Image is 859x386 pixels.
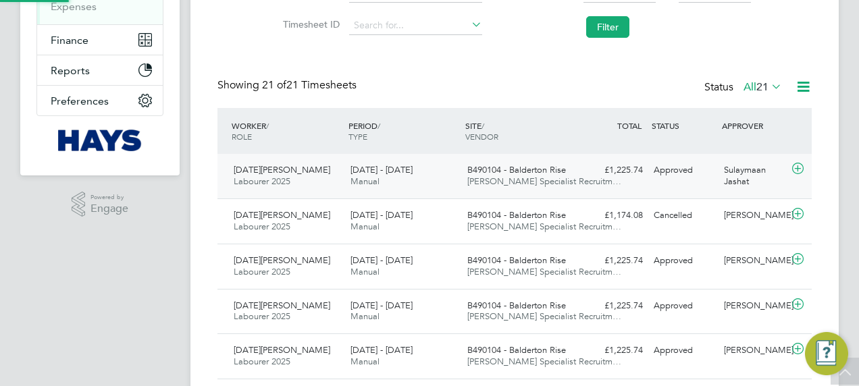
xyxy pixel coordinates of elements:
div: [PERSON_NAME] [719,250,789,272]
button: Reports [37,55,163,85]
span: 21 of [262,78,286,92]
div: £1,225.74 [578,339,648,362]
span: Engage [90,203,128,215]
img: hays-logo-retina.png [58,130,142,151]
button: Finance [37,25,163,55]
span: / [266,120,269,131]
div: [PERSON_NAME] [719,295,789,317]
span: Labourer 2025 [234,266,290,277]
div: £1,174.08 [578,204,648,227]
span: B490104 - Balderton Rise [467,254,566,266]
span: Labourer 2025 [234,221,290,232]
label: All [744,80,782,94]
span: [DATE][PERSON_NAME] [234,209,330,221]
div: STATUS [648,113,719,138]
span: ROLE [232,131,252,142]
span: VENDOR [465,131,498,142]
span: [DATE][PERSON_NAME] [234,164,330,175]
input: Search for... [349,16,482,35]
button: Preferences [37,86,163,115]
span: Manual [350,356,380,367]
button: Engage Resource Center [805,332,848,375]
div: SITE [462,113,579,148]
span: 21 [756,80,769,94]
span: Labourer 2025 [234,310,290,322]
div: £1,225.74 [578,295,648,317]
div: Showing [217,78,359,92]
span: [DATE][PERSON_NAME] [234,300,330,311]
button: Filter [586,16,629,38]
span: [PERSON_NAME] Specialist Recruitm… [467,221,621,232]
span: [DATE] - [DATE] [350,164,413,175]
div: £1,225.74 [578,159,648,182]
span: Powered by [90,192,128,203]
span: Reports [51,64,90,77]
span: Labourer 2025 [234,356,290,367]
span: B490104 - Balderton Rise [467,300,566,311]
span: B490104 - Balderton Rise [467,164,566,175]
span: [PERSON_NAME] Specialist Recruitm… [467,175,621,187]
div: £1,225.74 [578,250,648,272]
div: Approved [648,339,719,362]
div: Cancelled [648,204,719,227]
span: [DATE] - [DATE] [350,344,413,356]
span: Labourer 2025 [234,175,290,187]
span: Manual [350,221,380,232]
span: / [481,120,484,131]
span: [DATE][PERSON_NAME] [234,254,330,266]
span: Manual [350,310,380,322]
span: Finance [51,34,88,47]
span: [PERSON_NAME] Specialist Recruitm… [467,356,621,367]
a: Powered byEngage [72,192,129,217]
div: PERIOD [345,113,462,148]
div: Approved [648,250,719,272]
span: Manual [350,266,380,277]
span: [DATE][PERSON_NAME] [234,344,330,356]
div: WORKER [228,113,345,148]
span: B490104 - Balderton Rise [467,344,566,356]
span: 21 Timesheets [262,78,357,92]
div: APPROVER [719,113,789,138]
div: Sulaymaan Jashat [719,159,789,193]
span: [PERSON_NAME] Specialist Recruitm… [467,310,621,322]
div: [PERSON_NAME] [719,339,789,362]
span: [DATE] - [DATE] [350,300,413,311]
div: Approved [648,159,719,182]
span: B490104 - Balderton Rise [467,209,566,221]
span: / [378,120,380,131]
span: TYPE [348,131,367,142]
span: TOTAL [617,120,642,131]
div: Status [704,78,785,97]
div: Approved [648,295,719,317]
span: [DATE] - [DATE] [350,254,413,266]
span: [PERSON_NAME] Specialist Recruitm… [467,266,621,277]
a: Go to home page [36,130,163,151]
span: [DATE] - [DATE] [350,209,413,221]
span: Preferences [51,94,109,107]
div: [PERSON_NAME] [719,204,789,227]
span: Manual [350,175,380,187]
label: Timesheet ID [279,18,340,30]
